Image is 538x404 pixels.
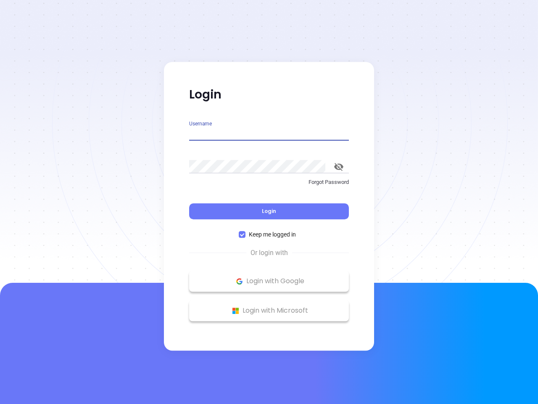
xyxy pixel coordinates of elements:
[245,230,299,239] span: Keep me logged in
[189,271,349,292] button: Google Logo Login with Google
[230,306,241,316] img: Microsoft Logo
[189,87,349,102] p: Login
[193,275,345,287] p: Login with Google
[246,248,292,258] span: Or login with
[189,121,212,126] label: Username
[189,178,349,186] p: Forgot Password
[189,178,349,193] a: Forgot Password
[193,304,345,317] p: Login with Microsoft
[189,203,349,219] button: Login
[234,276,245,287] img: Google Logo
[189,300,349,321] button: Microsoft Logo Login with Microsoft
[262,207,276,215] span: Login
[329,157,349,177] button: toggle password visibility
